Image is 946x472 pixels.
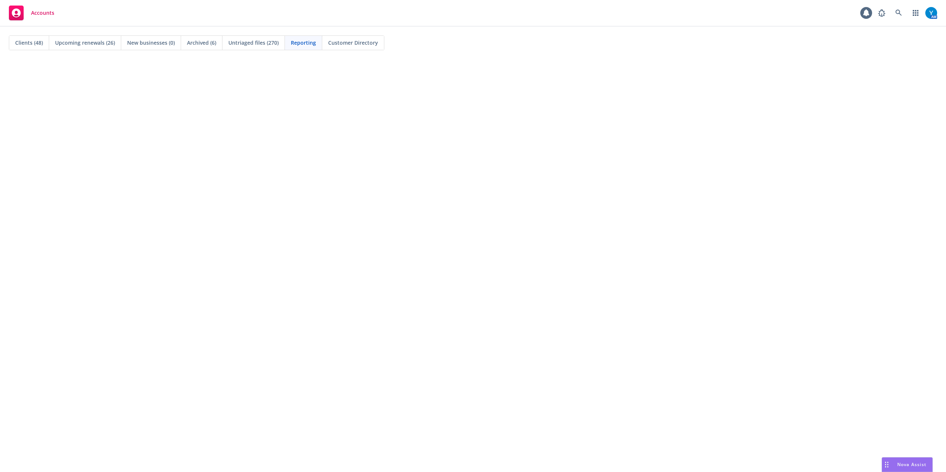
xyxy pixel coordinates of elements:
[891,6,906,20] a: Search
[882,457,933,472] button: Nova Assist
[908,6,923,20] a: Switch app
[15,39,43,47] span: Clients (48)
[31,10,54,16] span: Accounts
[882,458,891,472] div: Drag to move
[127,39,175,47] span: New businesses (0)
[925,7,937,19] img: photo
[291,39,316,47] span: Reporting
[55,39,115,47] span: Upcoming renewals (26)
[897,461,926,468] span: Nova Assist
[328,39,378,47] span: Customer Directory
[187,39,216,47] span: Archived (6)
[7,66,939,465] iframe: Hex Dashboard 1
[6,3,57,23] a: Accounts
[874,6,889,20] a: Report a Bug
[228,39,279,47] span: Untriaged files (270)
